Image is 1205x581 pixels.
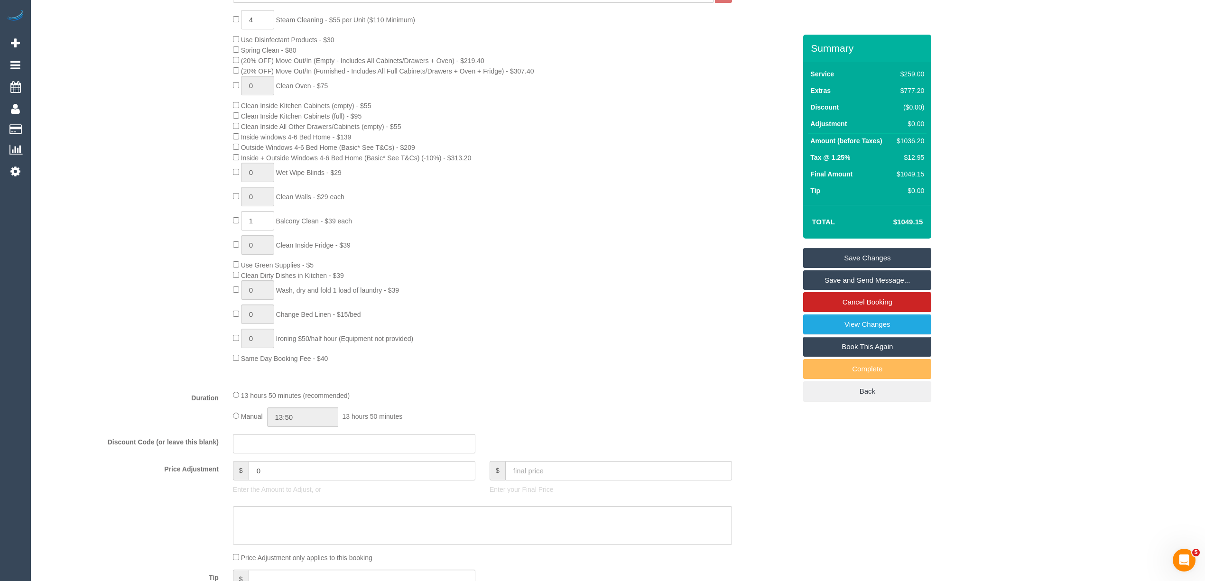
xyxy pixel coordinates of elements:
span: Clean Walls - $29 each [276,193,344,201]
span: Steam Cleaning - $55 per Unit ($110 Minimum) [276,16,415,24]
label: Tip [810,186,820,195]
label: Price Adjustment [33,461,226,474]
a: Book This Again [803,337,931,357]
label: Discount [810,102,839,112]
span: Outside Windows 4-6 Bed Home (Basic* See T&Cs) - $209 [241,144,415,151]
h4: $1049.15 [865,218,923,226]
a: View Changes [803,314,931,334]
span: Inside + Outside Windows 4-6 Bed Home (Basic* See T&Cs) (-10%) - $313.20 [241,154,472,162]
span: Clean Inside Fridge - $39 [276,241,351,249]
label: Extras [810,86,831,95]
span: $ [490,461,505,480]
span: Manual [241,413,263,420]
input: final price [505,461,732,480]
div: $0.00 [894,119,924,129]
strong: Total [812,218,835,226]
span: Clean Inside All Other Drawers/Cabinets (empty) - $55 [241,123,401,130]
label: Tax @ 1.25% [810,153,850,162]
a: Cancel Booking [803,292,931,312]
img: Automaid Logo [6,9,25,23]
span: Clean Oven - $75 [276,82,328,90]
span: Balcony Clean - $39 each [276,217,352,225]
div: $12.95 [894,153,924,162]
label: Discount Code (or leave this blank) [33,434,226,447]
span: Wet Wipe Blinds - $29 [276,169,342,176]
span: Clean Dirty Dishes in Kitchen - $39 [241,272,344,279]
label: Adjustment [810,119,847,129]
p: Enter the Amount to Adjust, or [233,485,475,494]
span: Inside windows 4-6 Bed Home - $139 [241,133,352,141]
div: $1049.15 [894,169,924,179]
span: 13 hours 50 minutes (recommended) [241,392,350,399]
span: Change Bed Linen - $15/bed [276,311,361,318]
label: Amount (before Taxes) [810,136,882,146]
h3: Summary [811,43,927,54]
iframe: Intercom live chat [1173,549,1196,572]
div: $259.00 [894,69,924,79]
label: Duration [33,390,226,403]
div: $1036.20 [894,136,924,146]
span: Price Adjustment only applies to this booking [241,554,372,562]
span: Clean Inside Kitchen Cabinets (full) - $95 [241,112,361,120]
span: Same Day Booking Fee - $40 [241,355,328,362]
span: Ironing $50/half hour (Equipment not provided) [276,335,414,342]
p: Enter your Final Price [490,485,732,494]
label: Service [810,69,834,79]
label: Final Amount [810,169,853,179]
span: Use Green Supplies - $5 [241,261,314,269]
div: $777.20 [894,86,924,95]
a: Save and Send Message... [803,270,931,290]
span: Use Disinfectant Products - $30 [241,36,334,44]
span: (20% OFF) Move Out/In (Furnished - Includes All Full Cabinets/Drawers + Oven + Fridge) - $307.40 [241,67,534,75]
span: Clean Inside Kitchen Cabinets (empty) - $55 [241,102,371,110]
a: Save Changes [803,248,931,268]
a: Back [803,381,931,401]
span: 13 hours 50 minutes [342,413,402,420]
span: $ [233,461,249,480]
span: 5 [1192,549,1200,556]
div: $0.00 [894,186,924,195]
span: Wash, dry and fold 1 load of laundry - $39 [276,286,399,294]
span: (20% OFF) Move Out/In (Empty - Includes All Cabinets/Drawers + Oven) - $219.40 [241,57,484,65]
div: ($0.00) [894,102,924,112]
span: Spring Clean - $80 [241,46,297,54]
